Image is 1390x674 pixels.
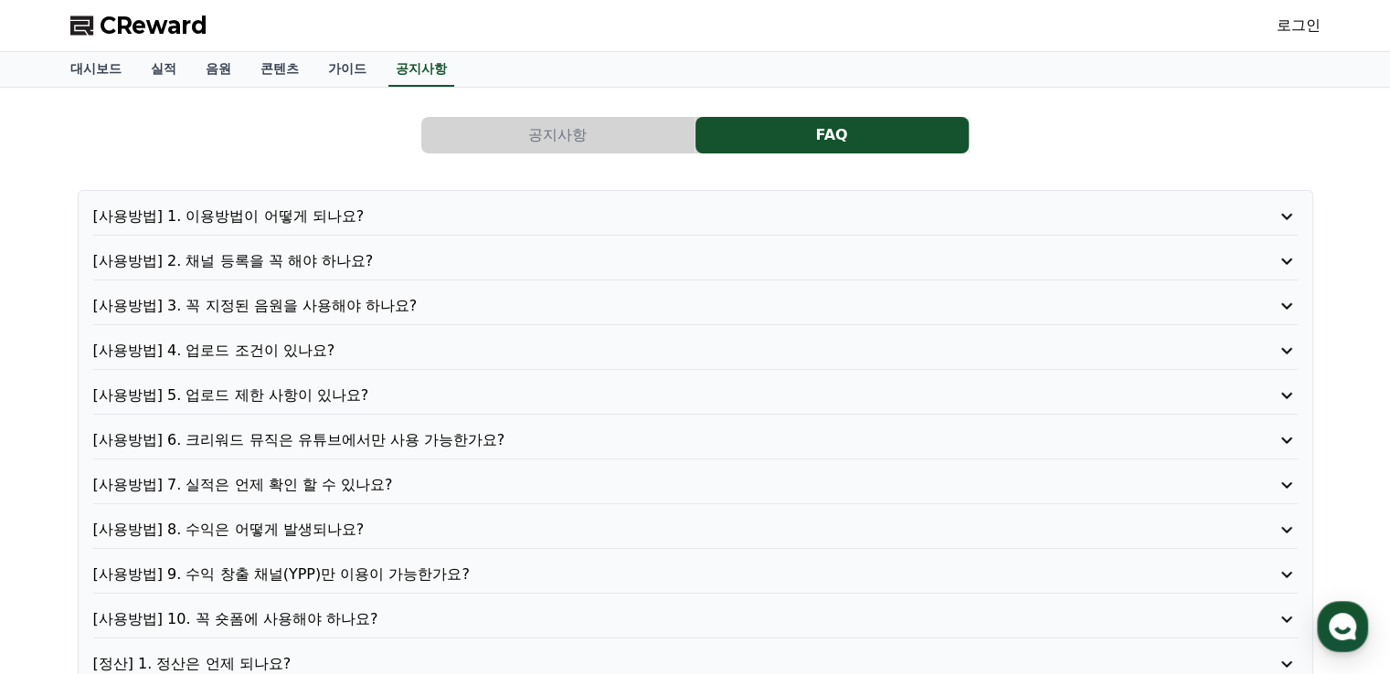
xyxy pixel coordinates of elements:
a: 홈 [5,522,121,568]
button: [사용방법] 5. 업로드 제한 사항이 있나요? [93,384,1298,406]
button: 공지사항 [421,117,695,153]
span: CReward [100,11,207,40]
a: 공지사항 [388,52,454,87]
a: 콘텐츠 [246,52,313,87]
span: 대화 [167,551,189,565]
a: 대화 [121,522,236,568]
p: [사용방법] 9. 수익 창출 채널(YPP)만 이용이 가능한가요? [93,563,1202,585]
p: [사용방법] 5. 업로드 제한 사항이 있나요? [93,384,1202,406]
p: [사용방법] 8. 수익은 어떻게 발생되나요? [93,519,1202,541]
a: 설정 [236,522,351,568]
button: [사용방법] 1. 이용방법이 어떻게 되나요? [93,205,1298,227]
button: [사용방법] 9. 수익 창출 채널(YPP)만 이용이 가능한가요? [93,563,1298,585]
button: [사용방법] 6. 크리워드 뮤직은 유튜브에서만 사용 가능한가요? [93,429,1298,451]
p: [사용방법] 7. 실적은 언제 확인 할 수 있나요? [93,474,1202,496]
button: [사용방법] 8. 수익은 어떻게 발생되나요? [93,519,1298,541]
button: [사용방법] 7. 실적은 언제 확인 할 수 있나요? [93,474,1298,496]
button: [사용방법] 10. 꼭 숏폼에 사용해야 하나요? [93,608,1298,630]
a: 로그인 [1277,15,1321,37]
p: [사용방법] 10. 꼭 숏폼에 사용해야 하나요? [93,608,1202,630]
a: 공지사항 [421,117,695,153]
p: [사용방법] 4. 업로드 조건이 있나요? [93,340,1202,362]
button: FAQ [695,117,969,153]
button: [사용방법] 4. 업로드 조건이 있나요? [93,340,1298,362]
a: 음원 [191,52,246,87]
a: 실적 [136,52,191,87]
span: 설정 [282,550,304,564]
p: [사용방법] 6. 크리워드 뮤직은 유튜브에서만 사용 가능한가요? [93,429,1202,451]
button: [사용방법] 3. 꼭 지정된 음원을 사용해야 하나요? [93,295,1298,317]
p: [사용방법] 1. 이용방법이 어떻게 되나요? [93,205,1202,227]
p: [사용방법] 2. 채널 등록을 꼭 해야 하나요? [93,250,1202,272]
a: 대시보드 [56,52,136,87]
button: [사용방법] 2. 채널 등록을 꼭 해야 하나요? [93,250,1298,272]
a: CReward [70,11,207,40]
a: 가이드 [313,52,381,87]
p: [사용방법] 3. 꼭 지정된 음원을 사용해야 하나요? [93,295,1202,317]
span: 홈 [58,550,69,564]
